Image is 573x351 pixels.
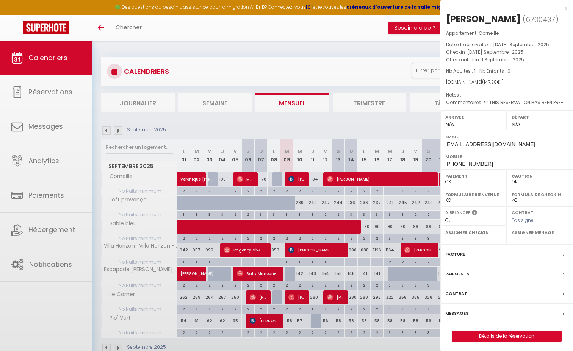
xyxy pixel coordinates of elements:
label: Formulaire Checkin [512,191,568,198]
span: [DATE] Septembre . 2025 [467,49,523,55]
span: Pas signé [512,217,534,223]
label: Arrivée [445,113,502,121]
span: [DATE] Septembre . 2025 [493,41,549,48]
span: N/A [445,122,454,128]
label: Contrat [512,209,534,214]
button: Détails de la réservation [452,331,562,342]
label: Départ [512,113,568,121]
span: N/A [512,122,520,128]
p: Checkin : [446,48,567,56]
div: [DOMAIN_NAME] [446,79,567,86]
a: Détails de la réservation [452,331,561,341]
span: 147.38 [484,79,497,85]
p: Appartement : [446,30,567,37]
span: ( ) [523,14,559,25]
label: A relancer [445,209,471,216]
span: - [461,92,464,98]
label: Messages [445,309,468,317]
span: Nb Adultes : 1 - [446,68,510,74]
label: Mobile [445,153,568,160]
label: Contrat [445,290,467,298]
label: Facture [445,250,465,258]
span: Nb Enfants : 0 [479,68,510,74]
span: Jeu 11 Septembre . 2025 [471,56,524,63]
div: [PERSON_NAME] [446,13,521,25]
p: Notes : [446,91,567,99]
label: Paiements [445,270,469,278]
button: Ouvrir le widget de chat LiveChat [6,3,29,26]
span: [PHONE_NUMBER] [445,161,493,167]
span: ( € ) [482,79,504,85]
span: [EMAIL_ADDRESS][DOMAIN_NAME] [445,141,535,147]
label: Assigner Menage [512,229,568,236]
i: Sélectionner OUI si vous souhaiter envoyer les séquences de messages post-checkout [472,209,477,218]
p: Checkout : [446,56,567,64]
label: Paiement [445,172,502,180]
label: Assigner Checkin [445,229,502,236]
label: Caution [512,172,568,180]
div: x [440,4,567,13]
label: Formulaire Bienvenue [445,191,502,198]
label: Email [445,133,568,140]
span: 6700437 [526,15,555,24]
span: Corneille [479,30,499,36]
p: Date de réservation : [446,41,567,48]
p: Commentaires : [446,99,567,106]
